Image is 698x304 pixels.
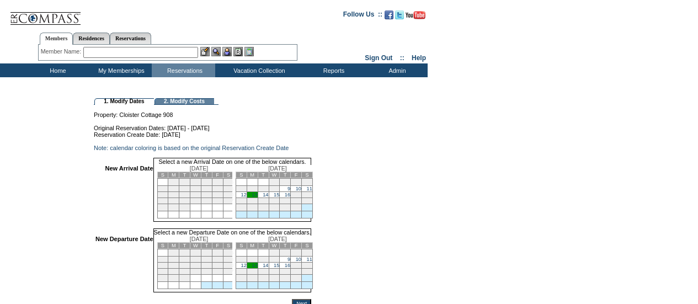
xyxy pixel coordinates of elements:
td: T [280,243,291,249]
td: 16 [179,192,190,198]
td: 23 [179,269,190,275]
img: Reservations [233,47,243,56]
a: 10 [296,257,301,262]
td: 26 [212,269,223,275]
td: 29 [269,275,280,282]
td: Property: Cloister Cottage 908 [94,105,311,118]
td: S [236,172,247,178]
td: 18 [302,192,313,198]
td: Note: calendar coloring is based on the original Reservation Create Date [94,145,311,151]
td: 11 [201,257,212,263]
a: Subscribe to our YouTube Channel [406,14,425,20]
td: W [190,172,201,178]
span: [DATE] [268,236,287,242]
td: 25 [201,269,212,275]
td: Vacation Collection [215,63,301,77]
td: 20 [223,263,234,269]
td: 30 [280,275,291,282]
td: 17 [291,263,302,269]
td: Select a new Departure Date on one of the below calendars. [153,228,312,236]
a: 9 [287,186,290,191]
a: Follow us on Twitter [395,14,404,20]
td: 17 [190,263,201,269]
td: 18 [302,263,313,269]
a: Become our fan on Facebook [385,14,393,20]
td: 1. Modify Dates [94,98,154,105]
td: S [236,243,247,249]
td: 8 [168,186,179,192]
td: 21 [157,198,168,204]
td: 2 [179,179,190,186]
td: Select a new Arrival Date on one of the below calendars. [153,158,312,165]
td: 18 [201,263,212,269]
td: 31 [291,275,302,282]
span: [DATE] [190,236,209,242]
td: 5 [212,179,223,186]
td: 30 [280,204,291,211]
td: 26 [212,198,223,204]
td: W [190,243,201,249]
td: 27 [247,275,258,282]
td: 3 [190,249,201,257]
td: M [247,172,258,178]
a: 13 [252,192,257,198]
td: M [247,243,258,249]
td: 24 [190,269,201,275]
td: 16 [179,263,190,269]
td: 1 [168,249,179,257]
td: 10 [190,186,201,192]
td: W [269,243,280,249]
td: 20 [223,192,234,198]
td: 1 [269,179,280,186]
td: 9 [179,186,190,192]
a: 14 [263,263,268,268]
a: Sign Out [365,54,392,62]
td: Admin [364,63,428,77]
a: 15 [274,192,279,198]
td: 19 [212,192,223,198]
td: 4 [201,179,212,186]
td: T [258,243,269,249]
td: T [179,172,190,178]
td: 18 [201,192,212,198]
td: 1 [168,179,179,186]
td: 4 [302,179,313,186]
td: 19 [236,269,247,275]
td: 6 [223,179,234,186]
td: 28 [157,275,168,282]
img: Become our fan on Facebook [385,10,393,19]
a: Help [412,54,426,62]
td: 8 [269,186,280,192]
td: 12 [212,257,223,263]
a: 14 [263,192,268,198]
td: F [291,243,302,249]
td: S [223,243,234,249]
a: 16 [285,192,290,198]
td: Follow Us :: [343,9,382,23]
td: 6 [223,249,234,257]
td: 23 [280,269,291,275]
td: S [157,243,168,249]
td: 29 [168,204,179,211]
td: 23 [179,198,190,204]
td: T [201,243,212,249]
td: 27 [223,198,234,204]
a: 12 [241,192,246,198]
td: Reservations [152,63,215,77]
img: b_edit.gif [200,47,210,56]
td: 11 [201,186,212,192]
td: 27 [247,204,258,211]
td: 13 [223,257,234,263]
td: 21 [157,269,168,275]
td: New Departure Date [95,236,153,292]
td: 29 [168,275,179,282]
td: 28 [258,204,269,211]
td: F [212,172,223,178]
td: Reports [301,63,364,77]
a: 16 [285,263,290,268]
img: Follow us on Twitter [395,10,404,19]
img: Impersonate [222,47,232,56]
td: F [212,243,223,249]
img: View [211,47,221,56]
td: 20 [247,269,258,275]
